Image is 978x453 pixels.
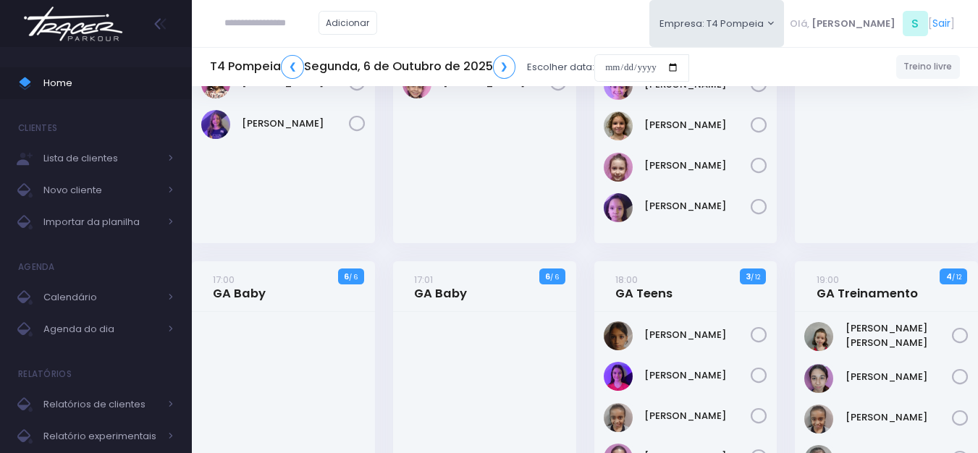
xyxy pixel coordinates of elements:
span: Novo cliente [43,181,159,200]
a: 17:01GA Baby [414,272,467,301]
img: Beatriz Marques Ferreira [604,403,633,432]
span: S [903,11,928,36]
img: Ana carolina marucci [804,322,833,351]
a: [PERSON_NAME] [846,370,953,384]
span: Lista de clientes [43,149,159,168]
a: [PERSON_NAME] [846,410,953,425]
strong: 4 [946,271,952,282]
img: Ana Laura Nóbrega [604,321,633,350]
small: / 12 [751,273,760,281]
span: Importar da planilha [43,213,159,232]
a: Adicionar [319,11,378,35]
span: Calendário [43,288,159,307]
a: [PERSON_NAME] [644,118,751,132]
a: ❮ [281,55,304,79]
strong: 6 [545,271,550,282]
span: Home [43,74,174,93]
small: / 12 [952,273,961,281]
span: Relatórios de clientes [43,395,159,414]
span: [PERSON_NAME] [812,17,895,31]
a: [PERSON_NAME] [242,117,349,131]
small: 17:00 [213,273,235,287]
img: Athina Torres Kambourakis [604,362,633,391]
a: Sair [932,16,950,31]
a: 17:00GA Baby [213,272,266,301]
h5: T4 Pompeia Segunda, 6 de Outubro de 2025 [210,55,515,79]
small: 19:00 [817,273,839,287]
img: Rosa Widman [201,110,230,139]
a: [PERSON_NAME] [644,199,751,213]
img: Rafaela Braga [604,111,633,140]
span: Agenda do dia [43,320,159,339]
span: Olá, [790,17,809,31]
a: [PERSON_NAME] [644,409,751,423]
a: [PERSON_NAME] [644,158,751,173]
a: 19:00GA Treinamento [817,272,918,301]
small: / 6 [349,273,358,281]
strong: 3 [746,271,751,282]
h4: Clientes [18,114,57,143]
a: 18:00GA Teens [615,272,673,301]
a: [PERSON_NAME] [PERSON_NAME] [846,321,953,350]
a: Treino livre [896,55,961,79]
img: Rafaella Medeiros [604,153,633,182]
a: [PERSON_NAME] [644,368,751,383]
strong: 6 [344,271,349,282]
small: / 6 [550,273,559,281]
div: [ ] [784,7,960,40]
img: Sophie Aya Porto Shimabuco [604,193,633,222]
h4: Agenda [18,253,55,281]
a: ❯ [493,55,516,79]
span: Relatório experimentais [43,427,159,446]
img: Beatriz Marques Ferreira [804,405,833,433]
small: 18:00 [615,273,638,287]
a: [PERSON_NAME] [644,328,751,342]
div: Escolher data: [210,51,689,84]
small: 17:01 [414,273,433,287]
h4: Relatórios [18,360,72,389]
img: Anita Feliciano de Carvalho [804,364,833,393]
